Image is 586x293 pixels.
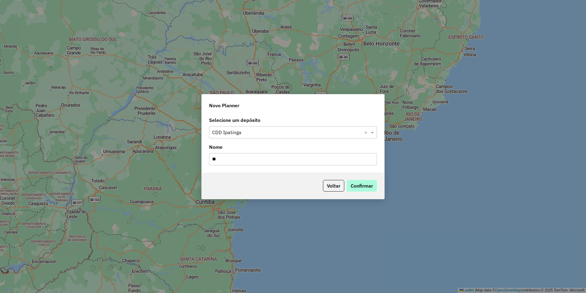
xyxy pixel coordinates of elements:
[209,143,377,151] label: Nome
[347,180,377,192] button: Confirmar
[364,129,369,136] span: Clear all
[209,116,377,124] label: Selecione um depósito
[209,102,239,109] span: Novo Planner
[323,180,344,192] button: Voltar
